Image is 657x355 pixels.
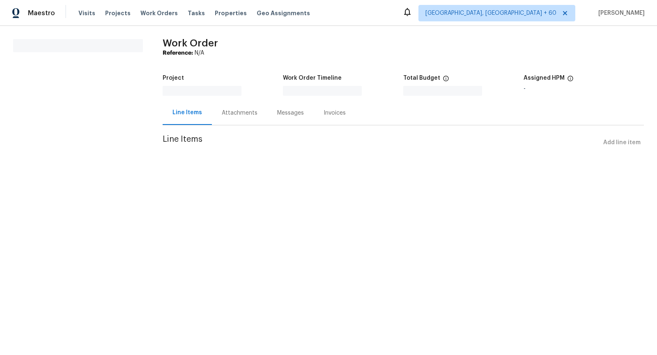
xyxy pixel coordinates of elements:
[524,86,644,92] div: -
[425,9,556,17] span: [GEOGRAPHIC_DATA], [GEOGRAPHIC_DATA] + 60
[163,75,184,81] h5: Project
[403,75,440,81] h5: Total Budget
[283,75,342,81] h5: Work Order Timeline
[140,9,178,17] span: Work Orders
[163,38,218,48] span: Work Order
[257,9,310,17] span: Geo Assignments
[524,75,565,81] h5: Assigned HPM
[215,9,247,17] span: Properties
[567,75,574,86] span: The hpm assigned to this work order.
[163,49,644,57] div: N/A
[172,108,202,117] div: Line Items
[28,9,55,17] span: Maestro
[105,9,131,17] span: Projects
[163,50,193,56] b: Reference:
[222,109,257,117] div: Attachments
[277,109,304,117] div: Messages
[443,75,449,86] span: The total cost of line items that have been proposed by Opendoor. This sum includes line items th...
[324,109,346,117] div: Invoices
[595,9,645,17] span: [PERSON_NAME]
[78,9,95,17] span: Visits
[163,135,600,150] span: Line Items
[188,10,205,16] span: Tasks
